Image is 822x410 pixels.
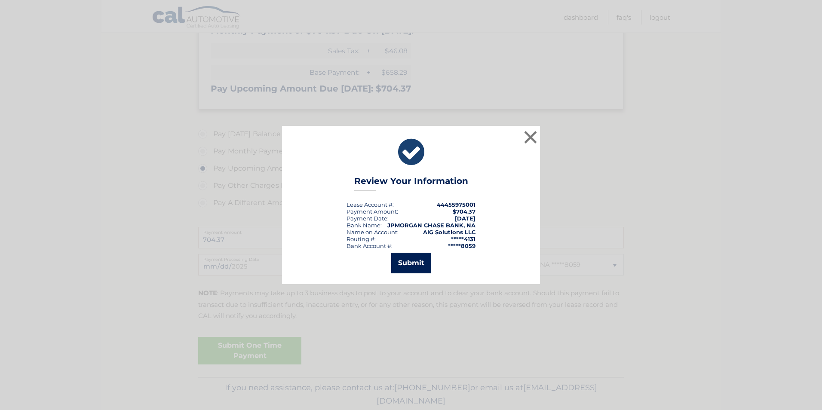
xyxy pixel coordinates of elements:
[453,208,475,215] span: $704.37
[437,201,475,208] strong: 44455975001
[387,222,475,229] strong: JPMORGAN CHASE BANK, NA
[423,229,475,236] strong: AIG Solutions LLC
[347,229,399,236] div: Name on Account:
[455,215,475,222] span: [DATE]
[347,242,393,249] div: Bank Account #:
[347,236,376,242] div: Routing #:
[522,129,539,146] button: ×
[347,215,389,222] div: :
[347,208,398,215] div: Payment Amount:
[347,222,382,229] div: Bank Name:
[347,215,387,222] span: Payment Date
[347,201,394,208] div: Lease Account #:
[354,176,468,191] h3: Review Your Information
[391,253,431,273] button: Submit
